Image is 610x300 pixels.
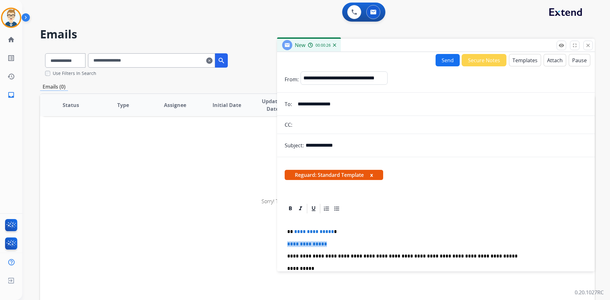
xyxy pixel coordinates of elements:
[575,289,604,296] p: 0.20.1027RC
[2,9,20,27] img: avatar
[544,54,566,66] button: Attach
[7,36,15,43] mat-icon: home
[285,142,304,149] p: Subject:
[309,204,318,213] div: Underline
[164,101,186,109] span: Assignee
[213,101,241,109] span: Initial Date
[117,101,129,109] span: Type
[436,54,460,66] button: Send
[572,43,578,48] mat-icon: fullscreen
[258,97,287,113] span: Updated Date
[7,54,15,62] mat-icon: list_alt
[315,43,331,48] span: 00:00:26
[261,198,369,205] span: Sorry! There are no emails to display for current
[322,204,331,213] div: Ordered List
[559,43,564,48] mat-icon: remove_red_eye
[7,91,15,99] mat-icon: inbox
[286,204,295,213] div: Bold
[63,101,79,109] span: Status
[509,54,541,66] button: Templates
[462,54,506,66] button: Secure Notes
[7,73,15,80] mat-icon: history
[370,171,373,179] button: x
[206,57,213,64] mat-icon: clear
[332,204,342,213] div: Bullet List
[285,170,383,180] span: Reguard: Standard Template
[296,204,305,213] div: Italic
[218,57,225,64] mat-icon: search
[295,42,305,49] span: New
[53,70,96,77] label: Use Filters In Search
[40,83,68,91] p: Emails (0)
[285,76,299,83] p: From:
[285,121,292,129] p: CC:
[285,100,292,108] p: To:
[40,28,595,41] h2: Emails
[585,43,591,48] mat-icon: close
[569,54,590,66] button: Pause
